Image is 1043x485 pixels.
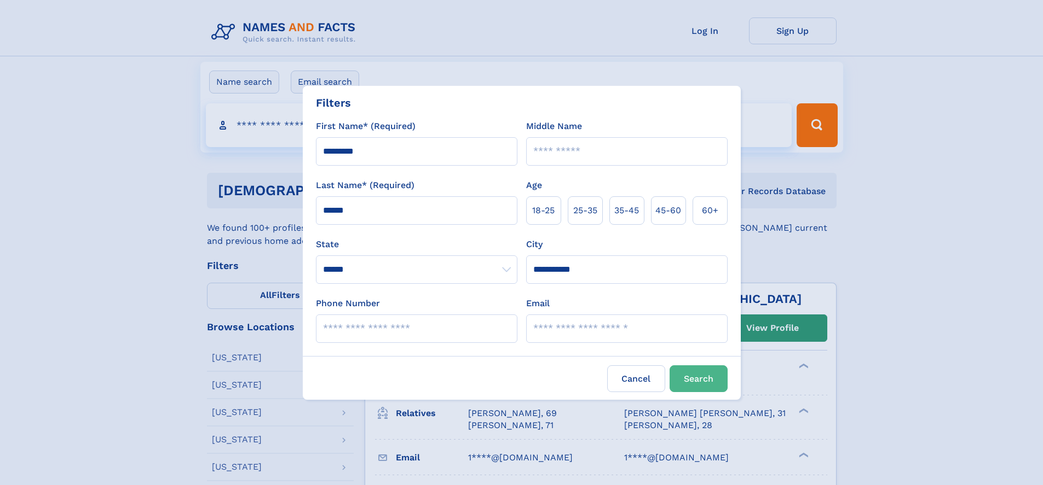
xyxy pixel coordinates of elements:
[655,204,681,217] span: 45‑60
[526,238,543,251] label: City
[526,120,582,133] label: Middle Name
[607,365,665,392] label: Cancel
[316,95,351,111] div: Filters
[670,365,728,392] button: Search
[526,179,542,192] label: Age
[316,179,414,192] label: Last Name* (Required)
[526,297,550,310] label: Email
[316,120,416,133] label: First Name* (Required)
[702,204,718,217] span: 60+
[614,204,639,217] span: 35‑45
[532,204,555,217] span: 18‑25
[573,204,597,217] span: 25‑35
[316,297,380,310] label: Phone Number
[316,238,517,251] label: State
